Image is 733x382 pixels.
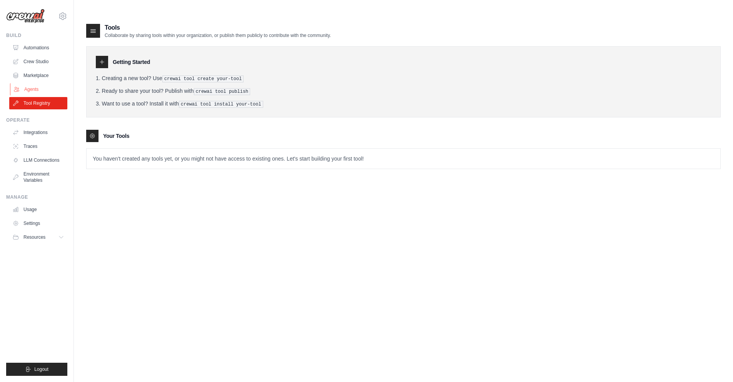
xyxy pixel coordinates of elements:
a: Settings [9,217,67,230]
li: Ready to share your tool? Publish with [96,87,711,95]
div: Build [6,32,67,39]
span: Resources [23,234,45,240]
li: Creating a new tool? Use [96,74,711,82]
a: Marketplace [9,69,67,82]
a: Integrations [9,126,67,139]
pre: crewai tool create your-tool [162,75,244,82]
div: Manage [6,194,67,200]
p: You haven't created any tools yet, or you might not have access to existing ones. Let's start bui... [87,149,720,169]
h2: Tools [105,23,331,32]
h3: Getting Started [113,58,150,66]
p: Collaborate by sharing tools within your organization, or publish them publicly to contribute wit... [105,32,331,39]
a: Traces [9,140,67,152]
a: Agents [10,83,68,95]
button: Resources [9,231,67,243]
a: Automations [9,42,67,54]
a: Tool Registry [9,97,67,109]
h3: Your Tools [103,132,129,140]
a: Environment Variables [9,168,67,186]
pre: crewai tool publish [194,88,250,95]
a: LLM Connections [9,154,67,166]
li: Want to use a tool? Install it with [96,100,711,108]
a: Usage [9,203,67,216]
span: Logout [34,366,48,372]
img: Logo [6,9,45,23]
button: Logout [6,363,67,376]
a: Crew Studio [9,55,67,68]
div: Operate [6,117,67,123]
pre: crewai tool install your-tool [179,101,263,108]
